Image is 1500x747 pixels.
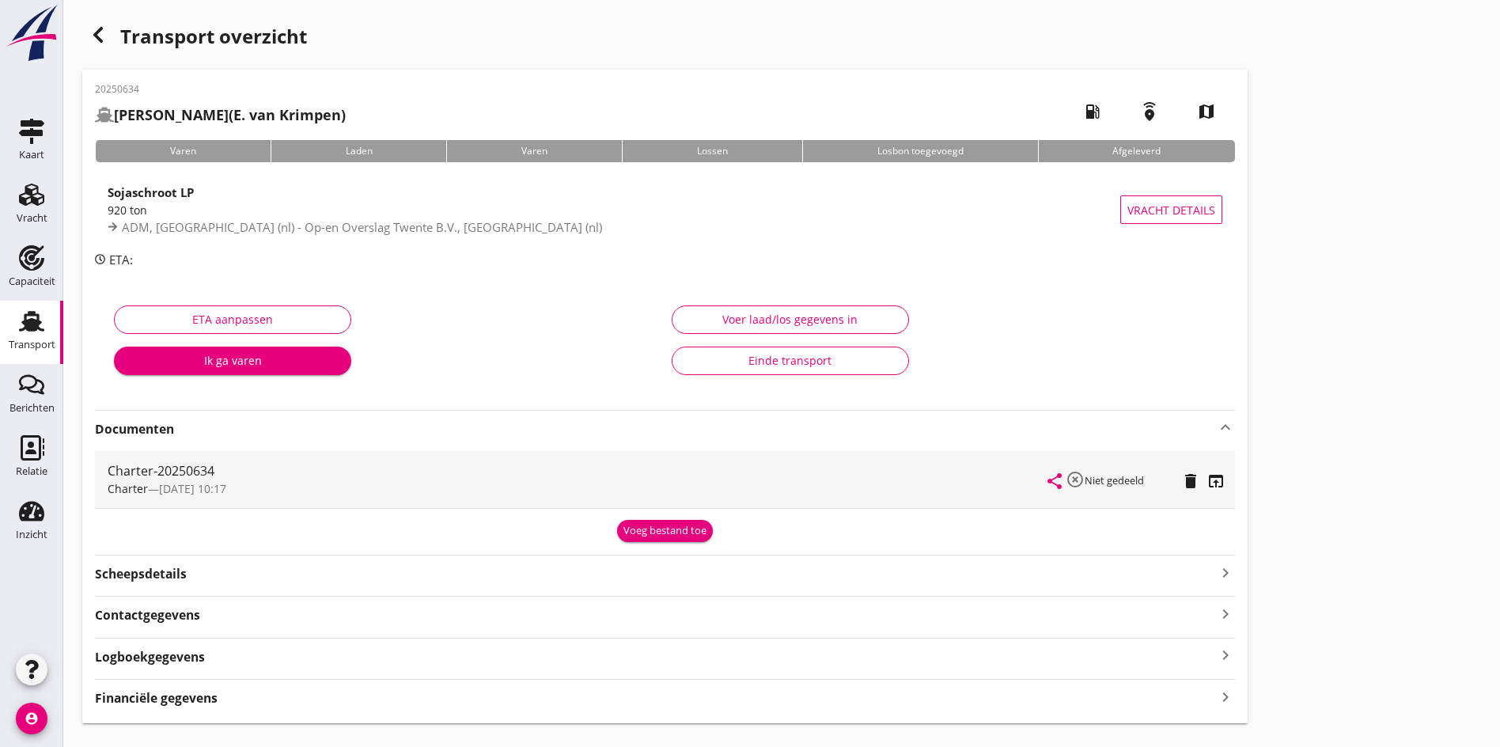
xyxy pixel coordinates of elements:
[95,565,187,583] strong: Scheepsdetails
[114,305,351,334] button: ETA aanpassen
[1216,562,1235,583] i: keyboard_arrow_right
[3,4,60,63] img: logo-small.a267ee39.svg
[108,202,1120,218] div: 920 ton
[1070,89,1115,134] i: local_gas_station
[685,352,896,369] div: Einde transport
[672,305,909,334] button: Voer laad/los gegevens in
[109,252,133,267] span: ETA:
[16,466,47,476] div: Relatie
[114,105,229,124] strong: [PERSON_NAME]
[122,219,602,235] span: ADM, [GEOGRAPHIC_DATA] (nl) - Op-en Overslag Twente B.V., [GEOGRAPHIC_DATA] (nl)
[127,352,339,369] div: Ik ga varen
[19,150,44,160] div: Kaart
[617,520,713,542] button: Voeg bestand toe
[95,140,271,162] div: Varen
[271,140,447,162] div: Laden
[16,703,47,734] i: account_circle
[9,339,55,350] div: Transport
[623,523,706,539] div: Voeg bestand toe
[1184,89,1229,134] i: map
[685,311,896,328] div: Voer laad/los gegevens in
[108,461,1048,480] div: Charter-20250634
[1181,472,1200,491] i: delete
[1127,202,1215,218] span: Vracht details
[82,19,1248,57] div: Transport overzicht
[95,420,1216,438] strong: Documenten
[1127,89,1172,134] i: emergency_share
[108,480,1048,497] div: —
[1038,140,1236,162] div: Afgeleverd
[1066,470,1085,489] i: highlight_off
[95,689,218,707] strong: Financiële gegevens
[127,311,338,328] div: ETA aanpassen
[1045,472,1064,491] i: share
[95,648,205,666] strong: Logboekgegevens
[1216,645,1235,666] i: keyboard_arrow_right
[1216,686,1235,707] i: keyboard_arrow_right
[16,529,47,540] div: Inzicht
[95,606,200,624] strong: Contactgegevens
[1120,195,1222,224] button: Vracht details
[108,184,194,200] strong: Sojaschroot LP
[1085,473,1144,487] small: Niet gedeeld
[1206,472,1225,491] i: open_in_browser
[95,82,346,97] p: 20250634
[1216,418,1235,437] i: keyboard_arrow_up
[1216,603,1235,624] i: keyboard_arrow_right
[95,175,1235,245] a: Sojaschroot LP920 tonADM, [GEOGRAPHIC_DATA] (nl) - Op-en Overslag Twente B.V., [GEOGRAPHIC_DATA] ...
[95,104,346,126] h2: (E. van Krimpen)
[17,213,47,223] div: Vracht
[159,481,226,496] span: [DATE] 10:17
[446,140,622,162] div: Varen
[9,276,55,286] div: Capaciteit
[802,140,1038,162] div: Losbon toegevoegd
[108,481,148,496] span: Charter
[9,403,55,413] div: Berichten
[114,347,351,375] button: Ik ga varen
[672,347,909,375] button: Einde transport
[622,140,802,162] div: Lossen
